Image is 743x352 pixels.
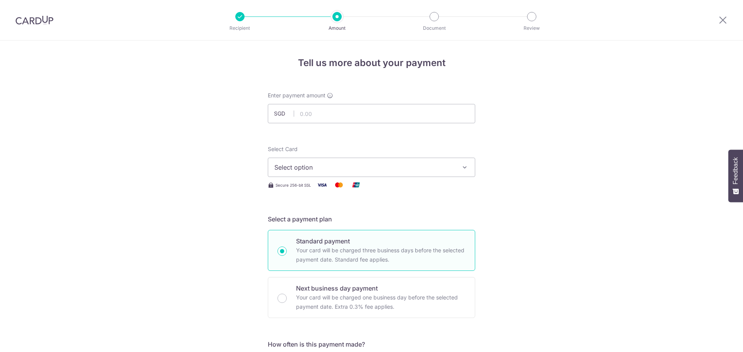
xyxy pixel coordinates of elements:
p: Your card will be charged three business days before the selected payment date. Standard fee appl... [296,246,466,264]
p: Document [406,24,463,32]
h5: How often is this payment made? [268,340,475,349]
button: Feedback - Show survey [728,150,743,202]
span: Secure 256-bit SSL [276,182,311,188]
p: Amount [308,24,366,32]
img: CardUp [15,15,53,25]
p: Review [503,24,560,32]
img: Mastercard [331,180,347,190]
span: translation missing: en.payables.payment_networks.credit_card.summary.labels.select_card [268,146,298,152]
p: Standard payment [296,236,466,246]
p: Next business day payment [296,284,466,293]
span: Enter payment amount [268,92,325,99]
button: Select option [268,158,475,177]
p: Recipient [211,24,269,32]
span: Select option [274,163,455,172]
iframe: Opens a widget where you can find more information [693,329,735,348]
p: Your card will be charged one business day before the selected payment date. Extra 0.3% fee applies. [296,293,466,311]
img: Visa [314,180,330,190]
span: SGD [274,110,294,117]
span: Feedback [732,157,739,184]
input: 0.00 [268,104,475,123]
img: Union Pay [348,180,364,190]
h4: Tell us more about your payment [268,56,475,70]
h5: Select a payment plan [268,214,475,224]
